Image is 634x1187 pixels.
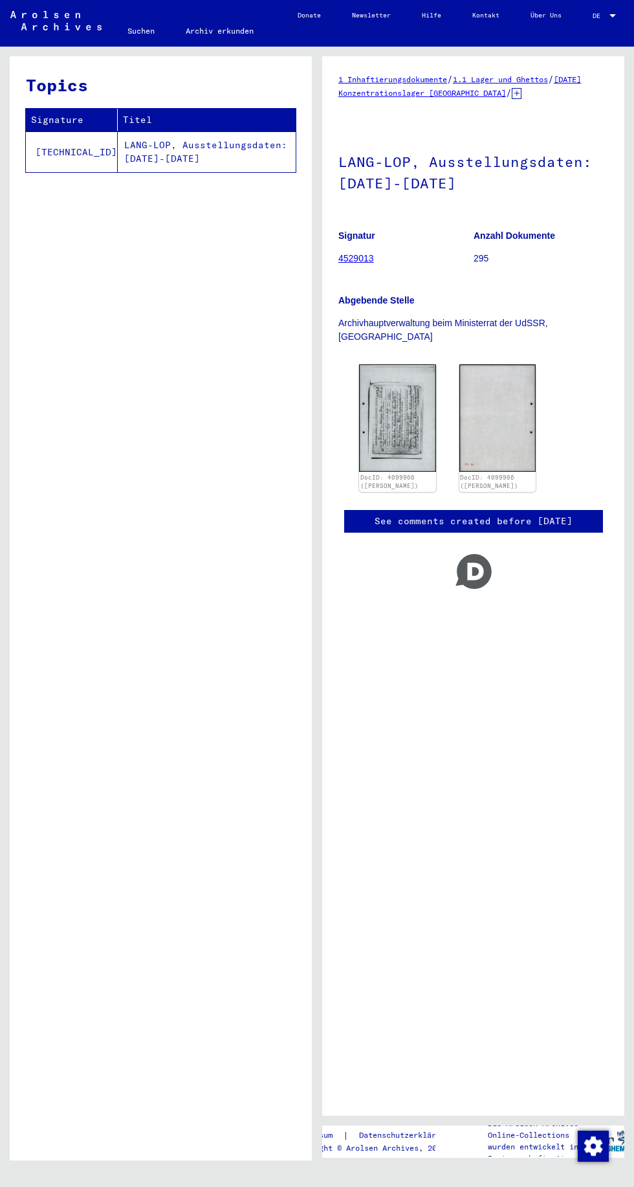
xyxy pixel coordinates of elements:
p: 295 [474,252,608,265]
span: DE [593,12,607,19]
div: Zustimmung ändern [577,1130,608,1161]
b: Abgebende Stelle [338,295,414,305]
a: 1 Inhaftierungsdokumente [338,74,447,84]
td: LANG-LOP, Ausstellungsdaten: [DATE]-[DATE] [118,131,296,172]
h3: Topics [26,72,295,98]
span: / [548,73,554,85]
th: Titel [118,109,296,131]
span: / [447,73,453,85]
b: Anzahl Dokumente [474,230,555,241]
img: 001.jpg [359,364,436,472]
a: 1.1 Lager und Ghettos [453,74,548,84]
a: Suchen [112,16,170,47]
a: DocID: 4099966 ([PERSON_NAME]) [360,474,419,490]
img: Arolsen_neg.svg [10,11,102,30]
p: Archivhauptverwaltung beim Ministerrat der UdSSR, [GEOGRAPHIC_DATA] [338,316,608,344]
a: 4529013 [338,253,374,263]
div: | [292,1129,465,1142]
b: Signatur [338,230,375,241]
img: 002.jpg [459,364,536,472]
img: Zustimmung ändern [578,1131,609,1162]
a: Datenschutzerklärung [349,1129,465,1142]
p: Die Arolsen Archives Online-Collections [488,1118,587,1141]
h1: LANG-LOP, Ausstellungsdaten: [DATE]-[DATE] [338,132,608,210]
td: [TECHNICAL_ID] [26,131,118,172]
a: Archiv erkunden [170,16,269,47]
a: DocID: 4099966 ([PERSON_NAME]) [460,474,518,490]
p: Copyright © Arolsen Archives, 2021 [292,1142,465,1154]
th: Signature [26,109,118,131]
a: See comments created before [DATE] [375,515,573,528]
span: / [506,87,512,98]
p: wurden entwickelt in Partnerschaft mit [488,1141,587,1164]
